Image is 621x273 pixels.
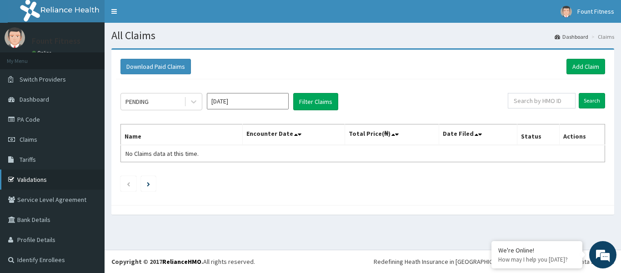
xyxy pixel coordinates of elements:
[147,180,150,188] a: Next page
[20,95,49,103] span: Dashboard
[32,37,80,45] p: Fount Fitness
[517,124,560,145] th: Status
[579,93,605,108] input: Search
[589,33,614,41] li: Claims
[559,124,605,145] th: Actions
[498,246,576,254] div: We're Online!
[32,50,54,56] a: Online
[293,93,338,110] button: Filter Claims
[498,256,576,263] p: How may I help you today?
[374,257,614,266] div: Redefining Heath Insurance in [GEOGRAPHIC_DATA] using Telemedicine and Data Science!
[20,75,66,83] span: Switch Providers
[207,93,289,109] input: Select Month and Year
[577,7,614,15] span: Fount Fitness
[439,124,517,145] th: Date Filed
[243,124,345,145] th: Encounter Date
[555,33,588,41] a: Dashboard
[20,135,37,144] span: Claims
[5,27,25,48] img: User Image
[508,93,576,108] input: Search by HMO ID
[105,250,621,273] footer: All rights reserved.
[111,30,614,41] h1: All Claims
[121,124,243,145] th: Name
[345,124,439,145] th: Total Price(₦)
[561,6,572,17] img: User Image
[20,155,36,164] span: Tariffs
[126,180,130,188] a: Previous page
[120,59,191,74] button: Download Paid Claims
[125,97,149,106] div: PENDING
[566,59,605,74] a: Add Claim
[162,258,201,266] a: RelianceHMO
[111,258,203,266] strong: Copyright © 2017 .
[125,149,199,158] span: No Claims data at this time.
